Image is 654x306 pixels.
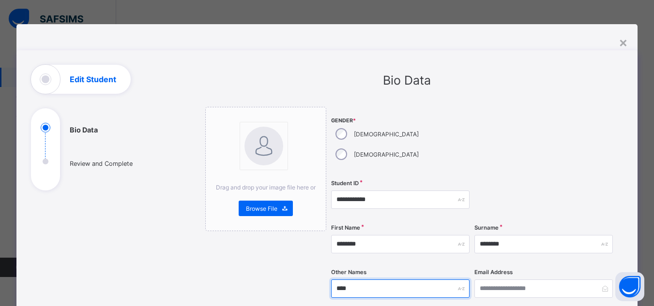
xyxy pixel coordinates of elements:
[383,73,431,87] span: Bio Data
[70,75,116,83] h1: Edit Student
[615,272,644,301] button: Open asap
[246,205,277,212] span: Browse File
[331,224,360,231] label: First Name
[331,269,366,276] label: Other Names
[354,131,419,138] label: [DEMOGRAPHIC_DATA]
[244,127,283,165] img: bannerImage
[216,184,316,191] span: Drag and drop your image file here or
[331,180,359,187] label: Student ID
[619,34,628,50] div: ×
[354,151,419,158] label: [DEMOGRAPHIC_DATA]
[474,224,499,231] label: Surname
[205,107,326,231] div: bannerImageDrag and drop your image file here orBrowse File
[331,117,470,124] span: Gender
[474,269,513,276] label: Email Address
